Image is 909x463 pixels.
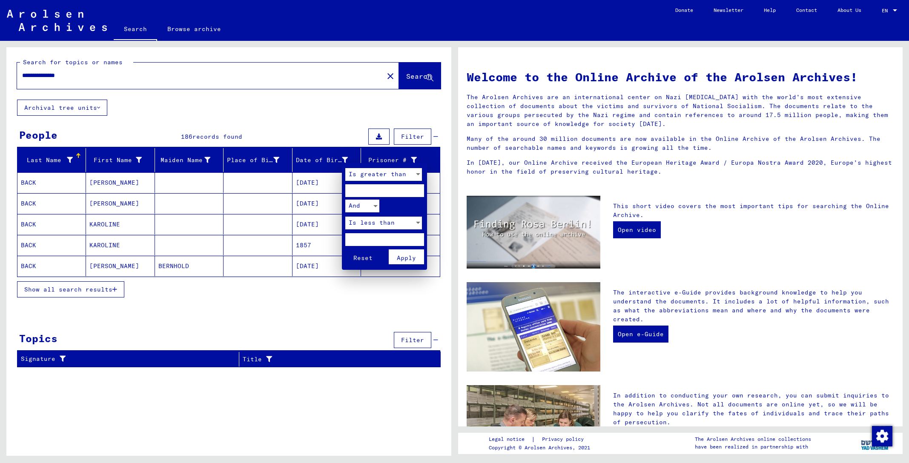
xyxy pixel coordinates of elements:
span: Is less than [349,219,395,226]
span: And [349,202,360,209]
button: Reset [345,249,381,264]
button: Apply [389,249,424,264]
span: Reset [353,254,373,262]
img: Change consent [872,426,892,446]
span: Is greater than [349,170,406,178]
span: Apply [397,254,416,262]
